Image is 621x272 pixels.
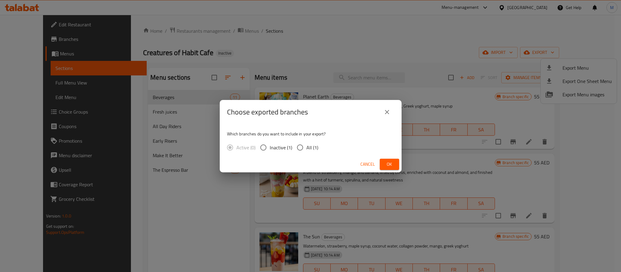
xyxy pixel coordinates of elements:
span: Active (0) [236,144,255,151]
span: Cancel [360,161,375,168]
button: Ok [380,159,399,170]
p: Which branches do you want to include in your export? [227,131,394,137]
button: close [380,105,394,119]
h2: Choose exported branches [227,107,308,117]
span: All (1) [306,144,318,151]
button: Cancel [358,159,377,170]
span: Ok [385,161,394,168]
span: Inactive (1) [270,144,292,151]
